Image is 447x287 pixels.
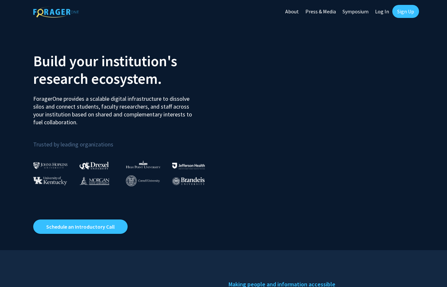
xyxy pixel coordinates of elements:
[33,131,219,149] p: Trusted by leading organizations
[33,176,67,185] img: University of Kentucky
[172,163,205,169] img: Thomas Jefferson University
[392,5,419,18] a: Sign Up
[33,90,197,126] p: ForagerOne provides a scalable digital infrastructure to dissolve silos and connect students, fac...
[79,162,109,169] img: Drexel University
[33,219,128,234] a: Opens in a new tab
[33,52,219,87] h2: Build your institution's research ecosystem.
[172,177,205,185] img: Brandeis University
[33,162,68,169] img: Johns Hopkins University
[79,176,109,185] img: Morgan State University
[126,175,160,186] img: Cornell University
[126,160,161,168] img: High Point University
[33,6,79,18] img: ForagerOne Logo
